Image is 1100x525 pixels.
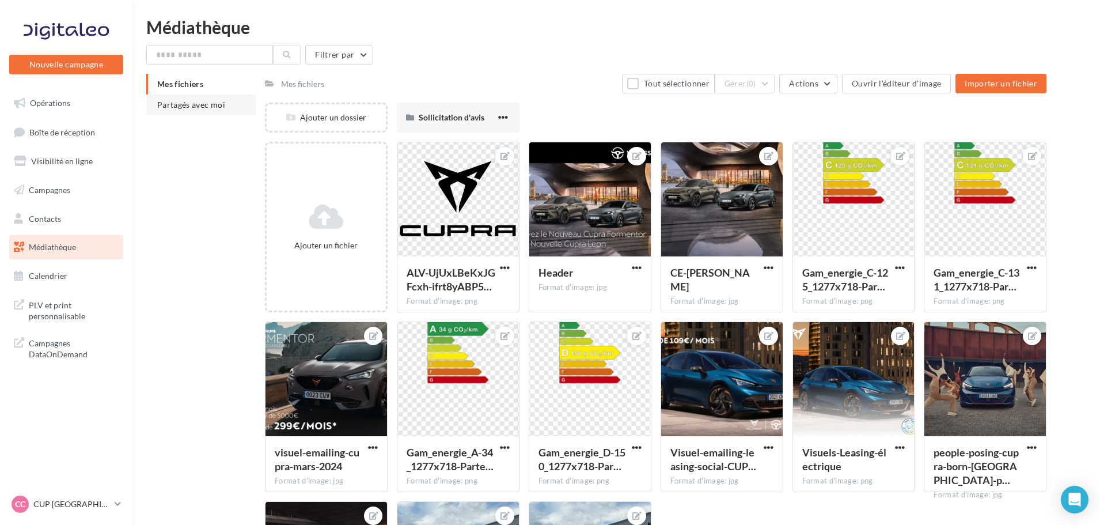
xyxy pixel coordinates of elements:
[934,490,1037,500] div: Format d'image: jpg
[29,213,61,223] span: Contacts
[31,156,93,166] span: Visibilité en ligne
[670,296,773,307] div: Format d'image: jpg
[538,266,573,279] span: Header
[29,185,70,195] span: Campagnes
[29,127,95,137] span: Boîte de réception
[157,100,225,109] span: Partagés avec moi
[670,476,773,486] div: Format d'image: jpg
[29,242,76,252] span: Médiathèque
[7,149,126,173] a: Visibilité en ligne
[407,476,510,486] div: Format d'image: png
[271,240,381,251] div: Ajouter un fichier
[934,446,1019,486] span: people-posing-cupra-born-aurora-parked
[802,266,888,293] span: Gam_energie_C-125_1277x718-Partenaires_POS_RVB
[746,79,756,88] span: (0)
[802,446,886,473] span: Visuels-Leasing-électrique
[15,498,25,510] span: CC
[29,335,119,360] span: Campagnes DataOnDemand
[7,207,126,231] a: Contacts
[9,493,123,515] a: CC CUP [GEOGRAPHIC_DATA]
[7,293,126,327] a: PLV et print personnalisable
[7,264,126,288] a: Calendrier
[802,476,905,486] div: Format d'image: png
[7,120,126,145] a: Boîte de réception
[538,446,625,473] span: Gam_energie_D-150_1277x718-Partenaires_POS_RVB
[33,498,110,510] p: CUP [GEOGRAPHIC_DATA]
[275,446,359,473] span: visuel-emailing-cupra-mars-2024
[7,331,126,365] a: Campagnes DataOnDemand
[779,74,837,93] button: Actions
[267,112,386,123] div: Ajouter un dossier
[789,78,818,88] span: Actions
[407,296,510,307] div: Format d'image: png
[29,297,119,322] span: PLV et print personnalisable
[275,476,378,486] div: Format d'image: jpg
[407,266,495,293] span: ALV-UjUxLBeKxJGFcxh-ifrt8yABP597wAf-YI-RxVn1au-qTepNcTlw
[419,112,484,122] span: Sollicitation d'avis
[934,266,1019,293] span: Gam_energie_C-131_1277x718-Partenaires_POS_RVB
[1061,486,1088,513] div: Open Intercom Messenger
[802,296,905,307] div: Format d'image: png
[9,55,123,74] button: Nouvelle campagne
[670,266,750,293] span: CE-Leon-Formentor
[934,296,1037,307] div: Format d'image: png
[965,78,1037,88] span: Importer un fichier
[305,45,373,65] button: Filtrer par
[538,476,642,486] div: Format d'image: png
[407,446,494,473] span: Gam_energie_A-34_1277x718-Partenaires_POS_RVB
[538,282,642,293] div: Format d'image: jpg
[670,446,756,473] span: Visuel-emailing-leasing-social-CUPRA
[842,74,951,93] button: Ouvrir l'éditeur d'image
[157,79,203,89] span: Mes fichiers
[622,74,714,93] button: Tout sélectionner
[7,178,126,202] a: Campagnes
[7,235,126,259] a: Médiathèque
[955,74,1046,93] button: Importer un fichier
[281,78,324,90] div: Mes fichiers
[146,18,1086,36] div: Médiathèque
[29,271,67,281] span: Calendrier
[715,74,775,93] button: Gérer(0)
[30,98,70,108] span: Opérations
[7,91,126,115] a: Opérations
